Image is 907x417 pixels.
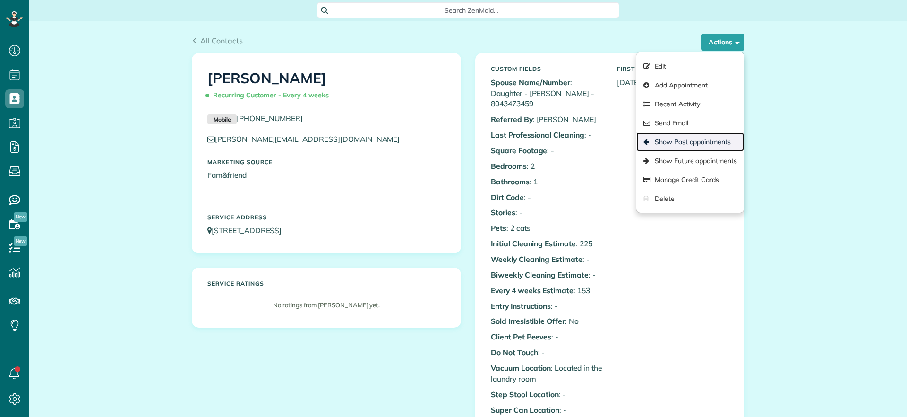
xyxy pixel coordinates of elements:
b: Weekly Cleaning Estimate [491,254,582,264]
p: [DATE] [617,77,729,88]
b: Every 4 weeks Estimate [491,286,573,295]
b: Initial Cleaning Estimate [491,239,576,248]
p: : - [491,145,603,156]
b: Biweekly Cleaning Estimate [491,270,589,279]
small: Mobile [207,114,237,125]
p: : Daughter - [PERSON_NAME] - 8043473459 [491,77,603,110]
h5: First Serviced On [617,66,729,72]
p: : - [491,347,603,358]
b: Dirt Code [491,192,524,202]
span: New [14,212,27,222]
b: Referred By [491,114,533,124]
h5: Custom Fields [491,66,603,72]
b: Last Professional Cleaning [491,130,584,139]
a: All Contacts [192,35,243,46]
p: : - [491,389,603,400]
p: : [PERSON_NAME] [491,114,603,125]
p: : - [491,207,603,218]
p: : - [491,269,603,280]
b: Pets [491,223,506,233]
b: Super Can Location [491,405,559,415]
a: Show Past appointments [636,132,744,151]
a: [STREET_ADDRESS] [207,226,291,235]
a: Send Email [636,113,744,132]
p: : 153 [491,285,603,296]
b: Stories [491,208,515,217]
b: Square Footage [491,146,547,155]
a: Add Appointment [636,76,744,95]
b: Step Stool Location [491,390,559,399]
p: : - [491,331,603,342]
b: Sold Irresistible Offer [491,316,565,326]
h5: Marketing Source [207,159,445,165]
a: Edit [636,57,744,76]
b: Do Not Touch [491,347,538,357]
p: : Located in the laundry room [491,363,603,384]
a: Recent Activity [636,95,744,113]
p: : 2 [491,161,603,172]
h5: Service Address [207,214,445,220]
b: Bedrooms [491,161,527,171]
p: No ratings from [PERSON_NAME] yet. [212,301,441,310]
b: Spouse Name/Number [491,78,570,87]
h1: [PERSON_NAME] [207,70,445,104]
button: Actions [701,34,744,51]
p: : - [491,254,603,265]
p: : - [491,405,603,416]
p: : - [491,301,603,312]
span: New [14,236,27,246]
p: : No [491,316,603,327]
b: Client Pet Peeves [491,332,551,341]
p: : 1 [491,176,603,187]
p: Fam&friend [207,170,445,181]
p: : - [491,130,603,140]
b: Bathrooms [491,177,530,186]
a: Manage Credit Cards [636,170,744,189]
p: : 2 cats [491,223,603,234]
a: Mobile[PHONE_NUMBER] [207,113,303,123]
span: All Contacts [200,36,243,45]
span: Recurring Customer - Every 4 weeks [207,87,333,104]
h5: Service ratings [207,280,445,287]
a: Delete [636,189,744,208]
b: Entry Instructions [491,301,551,311]
p: : 225 [491,238,603,249]
b: Vacuum Location [491,363,551,373]
p: : - [491,192,603,203]
a: Show Future appointments [636,151,744,170]
a: [PERSON_NAME][EMAIL_ADDRESS][DOMAIN_NAME] [207,134,409,144]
